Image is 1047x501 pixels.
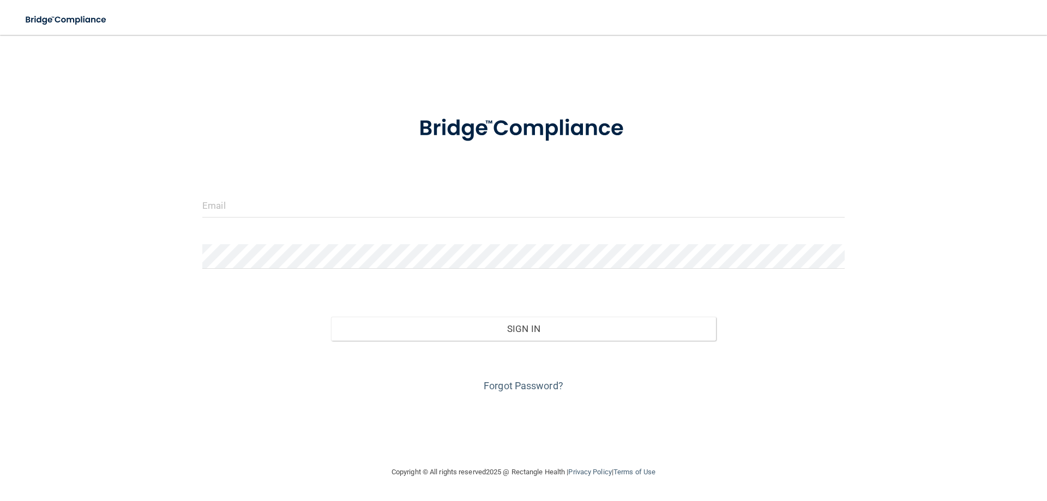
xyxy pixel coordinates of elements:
[202,193,845,218] input: Email
[396,100,651,157] img: bridge_compliance_login_screen.278c3ca4.svg
[331,317,717,341] button: Sign In
[613,468,655,476] a: Terms of Use
[16,9,117,31] img: bridge_compliance_login_screen.278c3ca4.svg
[484,380,563,391] a: Forgot Password?
[324,455,723,490] div: Copyright © All rights reserved 2025 @ Rectangle Health | |
[568,468,611,476] a: Privacy Policy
